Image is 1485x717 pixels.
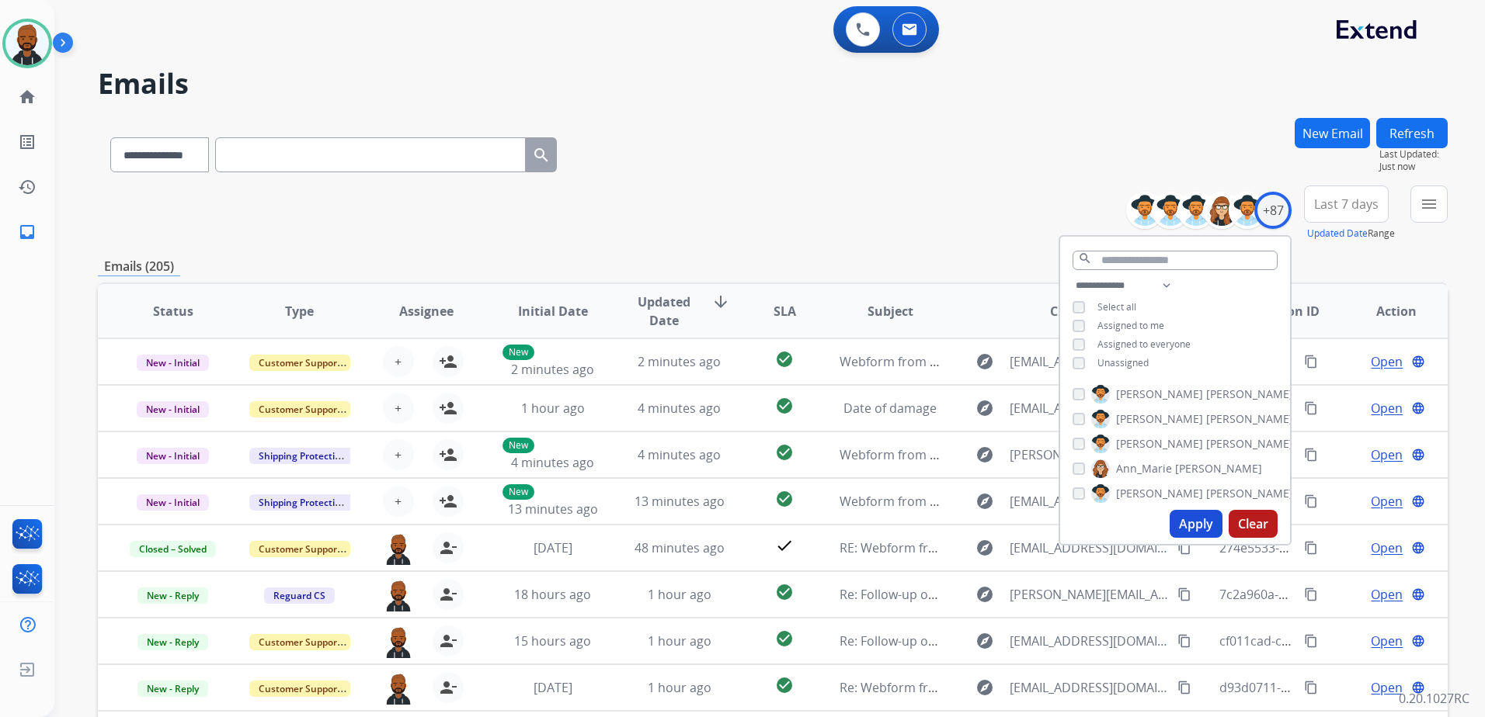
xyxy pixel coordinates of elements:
[1371,678,1403,697] span: Open
[383,439,414,470] button: +
[285,302,314,320] span: Type
[840,632,975,649] span: Re: Follow-up on repair
[137,681,208,697] span: New - Reply
[18,133,37,151] mat-icon: list_alt
[1304,401,1318,415] mat-icon: content_copy
[1175,461,1262,476] span: [PERSON_NAME]
[1411,401,1425,415] mat-icon: language
[1304,448,1318,462] mat-icon: content_copy
[1307,227,1395,240] span: Range
[98,68,1448,99] h2: Emails
[1078,251,1092,265] mat-icon: search
[1411,681,1425,694] mat-icon: language
[840,353,1191,370] span: Webform from [EMAIL_ADDRESS][DOMAIN_NAME] on [DATE]
[1010,632,1169,650] span: [EMAIL_ADDRESS][DOMAIN_NAME]
[153,302,193,320] span: Status
[976,632,994,650] mat-icon: explore
[976,678,994,697] mat-icon: explore
[868,302,913,320] span: Subject
[249,681,350,697] span: Customer Support
[439,352,457,371] mat-icon: person_add
[638,446,721,463] span: 4 minutes ago
[775,583,794,601] mat-icon: check_circle
[439,492,457,511] mat-icon: person_add
[1304,681,1318,694] mat-icon: content_copy
[439,585,457,604] mat-icon: person_remove
[1010,585,1169,604] span: [PERSON_NAME][EMAIL_ADDRESS][PERSON_NAME][DOMAIN_NAME]
[976,585,994,604] mat-icon: explore
[840,539,1212,556] span: RE: Webform from [EMAIL_ADDRESS][DOMAIN_NAME] on [DATE]
[249,401,350,417] span: Customer Support
[1379,148,1448,161] span: Last Updated:
[1116,461,1172,476] span: Ann_Marie
[1411,587,1425,601] mat-icon: language
[1050,302,1111,320] span: Customer
[137,634,208,650] span: New - Reply
[383,346,414,377] button: +
[18,178,37,196] mat-icon: history
[1314,201,1379,207] span: Last 7 days
[1219,632,1449,649] span: cf011cad-c45e-4500-afa8-cd8dfadc5d67
[775,443,794,462] mat-icon: check_circle
[1219,539,1459,556] span: 274e5533-8839-470c-9b72-54a677843bec
[775,397,794,415] mat-icon: check_circle
[1371,399,1403,417] span: Open
[1010,539,1169,557] span: [EMAIL_ADDRESS][DOMAIN_NAME]
[775,676,794,694] mat-icon: check_circle
[1307,227,1368,240] button: Updated Date
[1411,355,1425,369] mat-icon: language
[395,492,402,511] span: +
[503,345,534,360] p: New
[1371,632,1403,650] span: Open
[439,445,457,464] mat-icon: person_add
[521,400,585,417] span: 1 hour ago
[1010,492,1169,511] span: [EMAIL_ADDRESS][DOMAIN_NAME]
[774,302,796,320] span: SLA
[137,587,208,604] span: New - Reply
[18,88,37,106] mat-icon: home
[1411,448,1425,462] mat-icon: language
[130,541,216,557] span: Closed – Solved
[635,493,725,510] span: 13 minutes ago
[1304,541,1318,555] mat-icon: content_copy
[1097,338,1191,351] span: Assigned to everyone
[711,293,730,311] mat-icon: arrow_downward
[775,490,794,508] mat-icon: check_circle
[840,446,1288,463] span: Webform from [PERSON_NAME][EMAIL_ADDRESS][DOMAIN_NAME] on [DATE]
[137,401,209,417] span: New - Initial
[1206,386,1293,402] span: [PERSON_NAME]
[249,541,350,557] span: Customer Support
[383,486,414,517] button: +
[1376,118,1448,148] button: Refresh
[249,494,356,511] span: Shipping Protection
[1116,436,1203,452] span: [PERSON_NAME]
[1206,436,1293,452] span: [PERSON_NAME]
[1379,161,1448,173] span: Just now
[1420,195,1438,213] mat-icon: menu
[1116,411,1203,427] span: [PERSON_NAME]
[775,350,794,369] mat-icon: check_circle
[1229,510,1278,538] button: Clear
[775,629,794,648] mat-icon: check_circle
[638,353,721,370] span: 2 minutes ago
[840,586,975,603] span: Re: Follow-up on repair
[1116,486,1203,501] span: [PERSON_NAME]
[635,539,725,556] span: 48 minutes ago
[1411,541,1425,555] mat-icon: language
[1304,355,1318,369] mat-icon: content_copy
[1010,445,1169,464] span: [PERSON_NAME][EMAIL_ADDRESS][DOMAIN_NAME]
[532,146,551,165] mat-icon: search
[1371,585,1403,604] span: Open
[1170,510,1222,538] button: Apply
[1304,185,1389,223] button: Last 7 days
[1304,587,1318,601] mat-icon: content_copy
[840,679,1212,696] span: Re: Webform from [EMAIL_ADDRESS][DOMAIN_NAME] on [DATE]
[976,399,994,417] mat-icon: explore
[1321,284,1448,338] th: Action
[534,679,572,696] span: [DATE]
[137,494,209,511] span: New - Initial
[383,532,414,565] img: agent-avatar
[1304,494,1318,508] mat-icon: content_copy
[511,361,594,378] span: 2 minutes ago
[503,438,534,453] p: New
